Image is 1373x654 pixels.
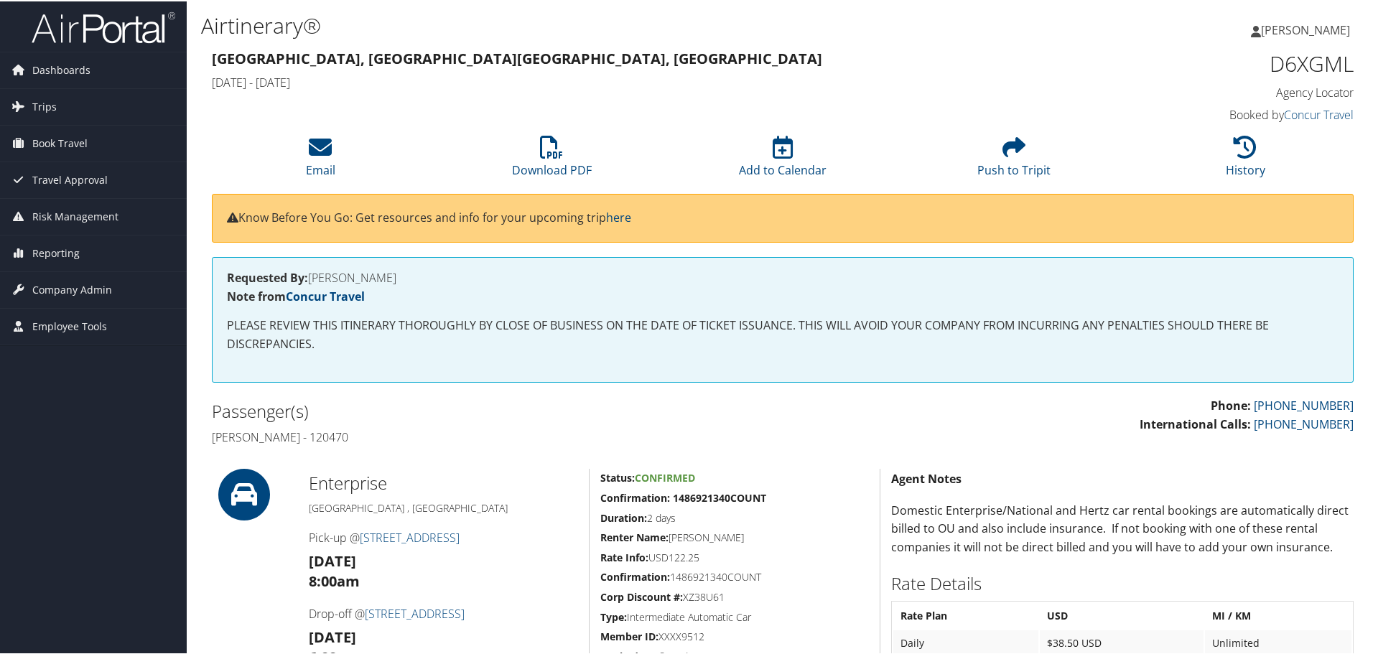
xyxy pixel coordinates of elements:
strong: Status: [600,470,635,483]
h1: D6XGML [1084,47,1354,78]
h5: [PERSON_NAME] [600,529,869,543]
h4: [PERSON_NAME] - 120470 [212,428,772,444]
span: Risk Management [32,197,118,233]
a: Download PDF [512,142,592,177]
h5: XXXX9512 [600,628,869,643]
h5: Intermediate Automatic Car [600,609,869,623]
h5: 1486921340COUNT [600,569,869,583]
strong: Rate Info: [600,549,648,563]
strong: Phone: [1211,396,1251,412]
span: [PERSON_NAME] [1261,21,1350,37]
h4: Drop-off @ [309,604,578,620]
h2: Passenger(s) [212,398,772,422]
span: Trips [32,88,57,123]
strong: Corp Discount #: [600,589,683,602]
a: Concur Travel [1284,106,1354,121]
span: Book Travel [32,124,88,160]
p: Domestic Enterprise/National and Hertz car rental bookings are automatically direct billed to OU ... [891,500,1354,556]
a: [PHONE_NUMBER] [1254,415,1354,431]
h1: Airtinerary® [201,9,977,39]
strong: Confirmation: [600,569,670,582]
strong: 8:00am [309,570,360,589]
h2: Rate Details [891,570,1354,594]
img: airportal-logo.png [32,9,175,43]
a: [PERSON_NAME] [1251,7,1364,50]
h5: [GEOGRAPHIC_DATA] , [GEOGRAPHIC_DATA] [309,500,578,514]
th: Rate Plan [893,602,1038,627]
strong: Member ID: [600,628,658,642]
h5: XZ38U61 [600,589,869,603]
th: MI / KM [1205,602,1351,627]
strong: Requested By: [227,268,308,284]
span: Reporting [32,234,80,270]
strong: Duration: [600,510,647,523]
p: Know Before You Go: Get resources and info for your upcoming trip [227,207,1339,226]
span: Travel Approval [32,161,108,197]
span: Confirmed [635,470,695,483]
a: Add to Calendar [739,142,827,177]
span: Dashboards [32,51,90,87]
a: here [606,208,631,224]
a: Email [306,142,335,177]
a: Push to Tripit [977,142,1051,177]
strong: [DATE] [309,550,356,569]
h4: Agency Locator [1084,83,1354,99]
a: [STREET_ADDRESS] [365,604,465,620]
th: USD [1040,602,1204,627]
strong: Confirmation: 1486921340COUNT [600,490,766,503]
a: History [1226,142,1265,177]
h4: Pick-up @ [309,528,578,544]
h5: USD122.25 [600,549,869,564]
a: [STREET_ADDRESS] [360,528,460,544]
p: PLEASE REVIEW THIS ITINERARY THOROUGHLY BY CLOSE OF BUSINESS ON THE DATE OF TICKET ISSUANCE. THIS... [227,315,1339,352]
h4: [DATE] - [DATE] [212,73,1063,89]
strong: Type: [600,609,627,622]
strong: [GEOGRAPHIC_DATA], [GEOGRAPHIC_DATA] [GEOGRAPHIC_DATA], [GEOGRAPHIC_DATA] [212,47,822,67]
strong: International Calls: [1140,415,1251,431]
h2: Enterprise [309,470,578,494]
span: Employee Tools [32,307,107,343]
h5: 2 days [600,510,869,524]
strong: Renter Name: [600,529,669,543]
a: Concur Travel [286,287,365,303]
h4: [PERSON_NAME] [227,271,1339,282]
span: Company Admin [32,271,112,307]
h4: Booked by [1084,106,1354,121]
a: [PHONE_NUMBER] [1254,396,1354,412]
strong: Note from [227,287,365,303]
strong: [DATE] [309,626,356,645]
strong: Agent Notes [891,470,962,485]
